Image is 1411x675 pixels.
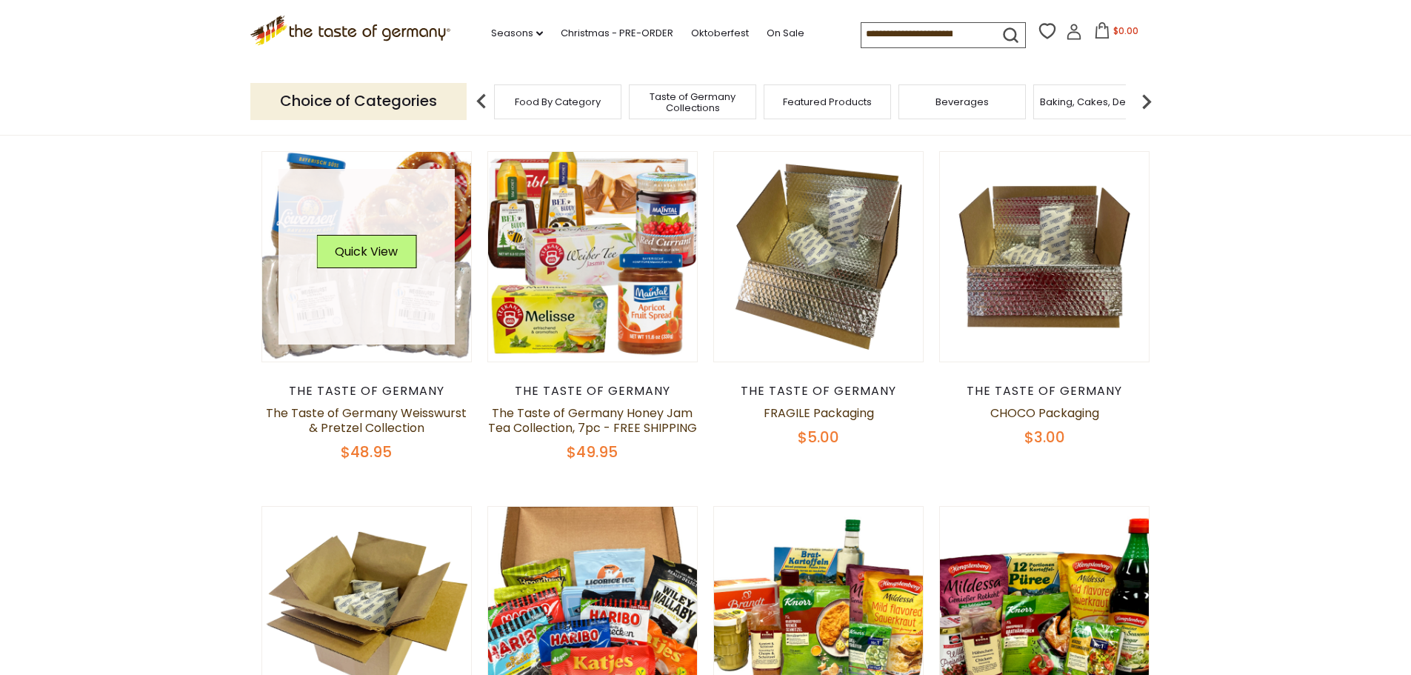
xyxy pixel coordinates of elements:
a: Baking, Cakes, Desserts [1040,96,1155,107]
img: The Taste of Germany Honey Jam Tea Collection, 7pc - FREE SHIPPING [488,152,698,362]
span: $3.00 [1024,427,1065,448]
a: The Taste of Germany Honey Jam Tea Collection, 7pc - FREE SHIPPING [488,405,697,436]
a: Beverages [935,96,989,107]
div: The Taste of Germany [713,384,924,399]
span: $5.00 [798,427,839,448]
div: The Taste of Germany [487,384,698,399]
img: next arrow [1132,87,1161,116]
img: The Taste of Germany Weisswurst & Pretzel Collection [262,152,472,362]
div: The Taste of Germany [939,384,1150,399]
a: Seasons [491,25,543,41]
a: On Sale [767,25,804,41]
a: FRAGILE Packaging [764,405,874,422]
a: Oktoberfest [691,25,749,41]
span: $49.95 [567,442,618,462]
button: $0.00 [1085,22,1148,44]
span: $0.00 [1113,24,1138,37]
a: Taste of Germany Collections [633,91,752,113]
a: CHOCO Packaging [990,405,1099,422]
img: CHOCO Packaging [940,152,1150,362]
img: FRAGILE Packaging [714,152,924,362]
img: previous arrow [467,87,496,116]
div: The Taste of Germany [261,384,473,399]
a: Food By Category [515,96,601,107]
a: Christmas - PRE-ORDER [561,25,673,41]
button: Quick View [316,235,416,268]
a: The Taste of Germany Weisswurst & Pretzel Collection [266,405,467,436]
p: Choice of Categories [250,83,467,119]
span: $48.95 [341,442,392,462]
a: Featured Products [783,96,872,107]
